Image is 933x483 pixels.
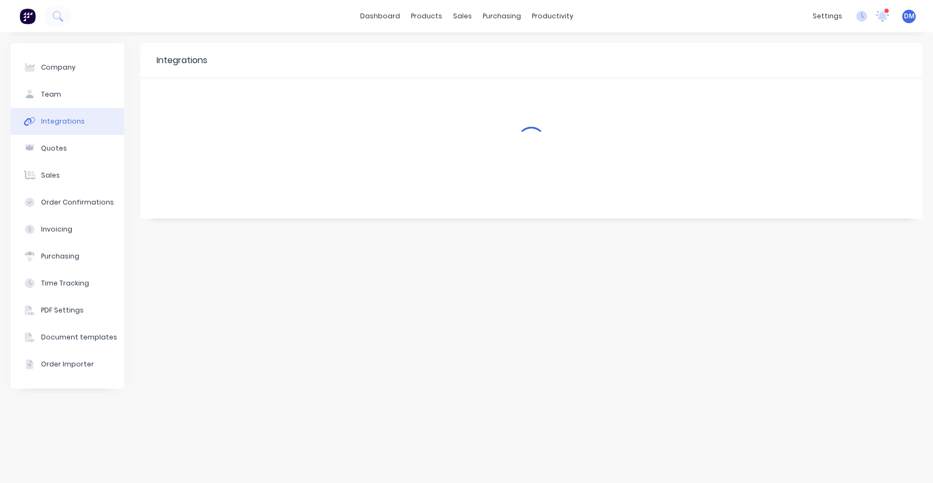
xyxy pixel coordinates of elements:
[477,8,526,24] div: purchasing
[11,243,124,270] button: Purchasing
[41,359,94,369] div: Order Importer
[41,90,61,99] div: Team
[11,189,124,216] button: Order Confirmations
[41,171,60,180] div: Sales
[41,305,84,315] div: PDF Settings
[157,54,207,67] div: Integrations
[11,135,124,162] button: Quotes
[405,8,448,24] div: products
[807,8,848,24] div: settings
[11,108,124,135] button: Integrations
[448,8,477,24] div: sales
[41,198,114,207] div: Order Confirmations
[19,8,36,24] img: Factory
[11,216,124,243] button: Invoicing
[904,11,915,21] span: DM
[11,162,124,189] button: Sales
[11,270,124,297] button: Time Tracking
[41,144,67,153] div: Quotes
[11,81,124,108] button: Team
[11,351,124,378] button: Order Importer
[41,278,89,288] div: Time Tracking
[526,8,579,24] div: productivity
[41,117,85,126] div: Integrations
[41,63,76,72] div: Company
[11,324,124,351] button: Document templates
[11,297,124,324] button: PDF Settings
[41,251,79,261] div: Purchasing
[355,8,405,24] a: dashboard
[41,225,72,234] div: Invoicing
[41,332,117,342] div: Document templates
[11,54,124,81] button: Company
